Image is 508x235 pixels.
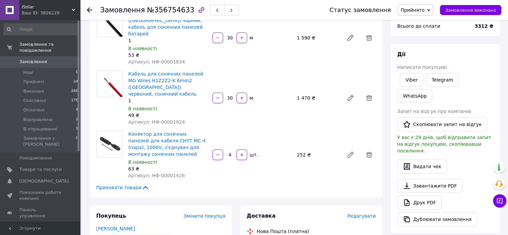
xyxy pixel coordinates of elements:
span: Редагувати [347,213,376,219]
div: 53 ₴ [128,52,207,58]
span: Виконані [23,88,44,94]
span: Замовлення з [PERSON_NAME] [23,135,76,147]
a: Конектор для сонячних панелей для кабеля CHYT MC-4 (пара), 1000V, з'єднувач для монтажу сонячних ... [128,131,206,157]
span: Прийнято [400,7,425,13]
a: Редагувати [344,91,357,105]
span: В наявності [128,46,157,51]
div: м [248,95,253,101]
span: Прийняті [23,79,44,85]
a: Редагувати [344,148,357,161]
span: Написати покупцеві [397,65,447,70]
span: Доставка [247,213,276,219]
a: [PERSON_NAME] [96,226,135,231]
button: Чат з покупцем [493,194,506,208]
a: Telegram [426,73,459,87]
span: 2 [76,117,78,123]
div: шт. [248,151,259,158]
button: Замовлення виконано [440,5,501,15]
span: Приховати товари [96,184,149,191]
div: Повернутися назад [87,7,92,13]
span: [DEMOGRAPHIC_DATA] [19,178,69,184]
span: Артикул: НФ-00001834 [128,59,185,65]
div: 1 [128,37,207,44]
a: WhatsApp [397,89,432,103]
span: 0 [76,70,78,76]
img: Кабель для сонячних панелей MG Wires H1Z2Z2-K 6mm2 (Польща) червоний, сонячний кабель [97,71,123,97]
span: Відправлено [23,117,52,123]
img: Конектор для сонячних панелей для кабеля CHYT MC-4 (пара), 1000V, з'єднувач для монтажу сонячних ... [97,131,123,157]
span: Замовлення та повідомлення [19,41,80,53]
div: 49 ₴ [128,112,207,119]
span: Дії [397,51,405,57]
input: Пошук [3,23,79,35]
span: Видалити [362,148,376,161]
div: 252 ₴ [294,150,341,159]
span: Замовлення виконано [445,8,496,13]
span: Нові [23,70,33,76]
button: Видати чек [397,159,447,173]
div: 1 470 ₴ [294,93,341,103]
span: 268 [71,88,78,94]
div: м [248,34,253,41]
span: В наявності [128,106,157,111]
div: Ваш ID: 3826229 [22,10,80,16]
span: Замовлення [19,59,47,65]
a: Сонячний кабель КВЕ DB 6мм2 ([GEOGRAPHIC_DATA]) чорний, кабель для сонячних панелей батарей [128,11,205,36]
span: Товари та послуги [19,166,62,172]
span: 0 [76,135,78,147]
a: Друк PDF [397,196,442,210]
div: Нова Пошта (платна) [255,228,311,235]
span: Артикул: НФ-00001426 [128,173,185,178]
button: Дублювати замовлення [397,212,477,226]
span: iSolar [22,4,72,10]
span: 1 [76,126,78,132]
div: Статус замовлення [330,7,391,13]
div: 63 ₴ [128,165,207,172]
a: Завантажити PDF [397,179,463,193]
span: Повідомлення [19,155,52,161]
img: Сонячний кабель КВЕ DB 6мм2 (Німеччина) чорний, кабель для сонячних панелей батарей [97,11,123,37]
a: Кабель для сонячних панелей MG Wires H1Z2Z2-K 6mm2 ([GEOGRAPHIC_DATA]) червоний, сонячний кабель [128,71,203,97]
span: У вас є 29 днів, щоб відправити запит на відгук покупцеві, скопіювавши посилання. [397,135,491,153]
span: Змінити покупця [184,213,225,219]
a: Viber [400,73,423,87]
span: В опрацюванні [23,126,57,132]
span: Всього до сплати [397,23,440,29]
span: Панель управління [19,207,62,219]
span: Покупець [96,213,126,219]
span: Скасовані [23,98,46,104]
span: 176 [71,98,78,104]
div: 1 [128,97,207,104]
span: Артикул: НФ-00001924 [128,119,185,125]
span: Оплачені [23,107,44,113]
div: 1 590 ₴ [294,33,341,42]
span: Видалити [362,91,376,105]
b: 3312 ₴ [475,23,493,29]
span: №356754633 [147,6,194,14]
span: 4 [76,107,78,113]
span: Видалити [362,31,376,44]
span: Замовлення [100,6,145,14]
span: В наявності [128,159,157,165]
button: Скопіювати запит на відгук [397,117,487,131]
span: 24 [73,79,78,85]
span: Запит на відгук про компанію [397,109,471,114]
a: Редагувати [344,31,357,44]
span: Показники роботи компанії [19,190,62,202]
